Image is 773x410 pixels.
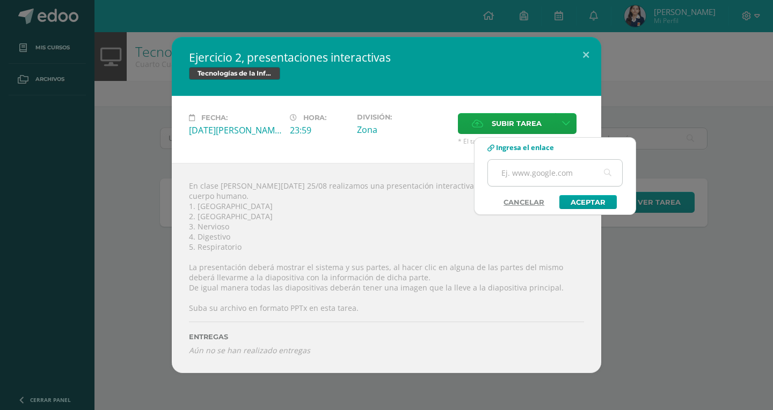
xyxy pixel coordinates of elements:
input: Ej. www.google.com [488,160,622,186]
h2: Ejercicio 2, presentaciones interactivas [189,50,584,65]
span: Ingresa el enlace [496,143,554,152]
div: [DATE][PERSON_NAME] [189,124,281,136]
button: Close (Esc) [571,37,601,73]
span: Subir tarea [492,114,542,133]
div: 23:59 [290,124,348,136]
a: Aceptar [559,195,617,209]
span: Tecnologías de la Información y la Comunicación 4 [189,67,280,80]
span: * El tamaño máximo permitido es 50 MB [458,137,584,146]
span: Hora: [303,114,326,122]
a: Cancelar [493,195,555,209]
div: Zona [357,124,449,136]
div: En clase [PERSON_NAME][DATE] 25/08 realizamos una presentación interactiva sobre uno de los siste... [172,163,601,373]
span: Fecha: [201,114,228,122]
i: Aún no se han realizado entregas [189,345,584,355]
label: División: [357,113,449,121]
label: ENTREGAS [189,333,584,341]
